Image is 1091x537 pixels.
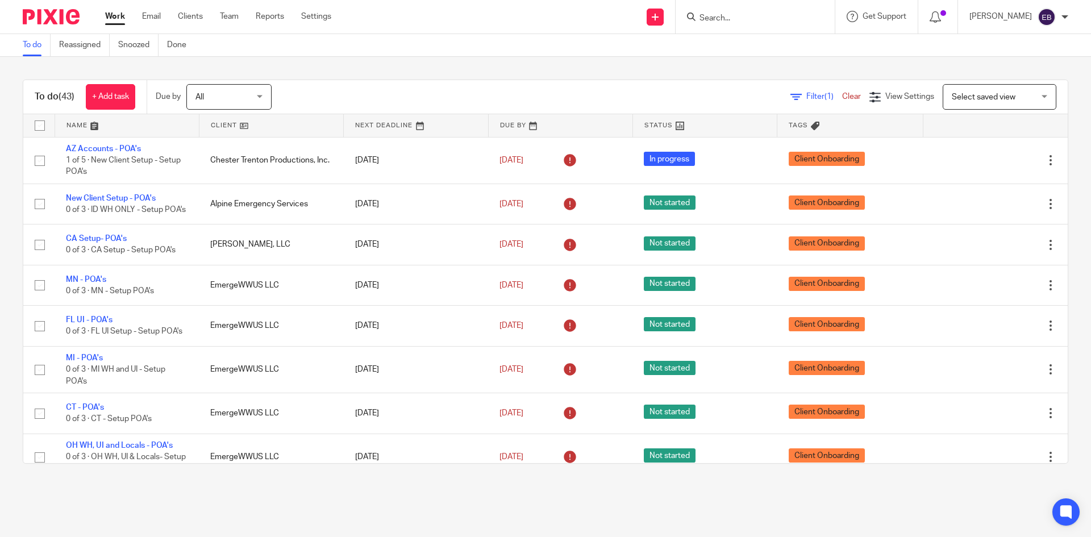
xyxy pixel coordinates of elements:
[66,316,113,324] a: FL UI - POA's
[789,277,865,291] span: Client Onboarding
[789,122,808,128] span: Tags
[644,152,695,166] span: In progress
[698,14,801,24] input: Search
[199,224,343,265] td: [PERSON_NAME], LLC
[66,365,165,385] span: 0 of 3 · MI WH and UI - Setup POA's
[66,156,181,176] span: 1 of 5 · New Client Setup - Setup POA's
[952,93,1015,101] span: Select saved view
[344,434,488,480] td: [DATE]
[499,156,523,164] span: [DATE]
[499,409,523,417] span: [DATE]
[644,361,696,375] span: Not started
[199,184,343,224] td: Alpine Emergency Services
[789,361,865,375] span: Client Onboarding
[344,137,488,184] td: [DATE]
[199,434,343,480] td: EmergeWWUS LLC
[789,405,865,419] span: Client Onboarding
[499,281,523,289] span: [DATE]
[199,306,343,346] td: EmergeWWUS LLC
[66,247,176,255] span: 0 of 3 · CA Setup - Setup POA's
[644,405,696,419] span: Not started
[256,11,284,22] a: Reports
[195,93,204,101] span: All
[220,11,239,22] a: Team
[789,152,865,166] span: Client Onboarding
[66,287,154,295] span: 0 of 3 · MN - Setup POA's
[66,276,106,284] a: MN - POA's
[644,236,696,251] span: Not started
[167,34,195,56] a: Done
[806,93,842,101] span: Filter
[66,235,127,243] a: CA Setup- POA's
[499,322,523,330] span: [DATE]
[66,328,182,336] span: 0 of 3 · FL UI Setup - Setup POA's
[344,224,488,265] td: [DATE]
[199,393,343,434] td: EmergeWWUS LLC
[66,194,156,202] a: New Client Setup - POA's
[199,137,343,184] td: Chester Trenton Productions, Inc.
[23,9,80,24] img: Pixie
[885,93,934,101] span: View Settings
[344,346,488,393] td: [DATE]
[499,240,523,248] span: [DATE]
[789,195,865,210] span: Client Onboarding
[178,11,203,22] a: Clients
[644,277,696,291] span: Not started
[969,11,1032,22] p: [PERSON_NAME]
[644,195,696,210] span: Not started
[86,84,135,110] a: + Add task
[789,448,865,463] span: Client Onboarding
[66,354,103,362] a: MI - POA's
[344,265,488,305] td: [DATE]
[66,206,186,214] span: 0 of 3 · ID WH ONLY - Setup POA's
[301,11,331,22] a: Settings
[23,34,51,56] a: To do
[199,265,343,305] td: EmergeWWUS LLC
[142,11,161,22] a: Email
[344,393,488,434] td: [DATE]
[66,415,152,423] span: 0 of 3 · CT - Setup POA's
[863,13,906,20] span: Get Support
[105,11,125,22] a: Work
[59,34,110,56] a: Reassigned
[1038,8,1056,26] img: svg%3E
[66,145,141,153] a: AZ Accounts - POA's
[156,91,181,102] p: Due by
[66,403,104,411] a: CT - POA's
[66,453,186,473] span: 0 of 3 · OH WH, UI & Locals- Setup POA's
[66,442,173,449] a: OH WH, UI and Locals - POA's
[842,93,861,101] a: Clear
[825,93,834,101] span: (1)
[644,317,696,331] span: Not started
[789,236,865,251] span: Client Onboarding
[344,306,488,346] td: [DATE]
[344,184,488,224] td: [DATE]
[118,34,159,56] a: Snoozed
[59,92,74,101] span: (43)
[35,91,74,103] h1: To do
[499,200,523,208] span: [DATE]
[499,365,523,373] span: [DATE]
[789,317,865,331] span: Client Onboarding
[499,453,523,461] span: [DATE]
[199,346,343,393] td: EmergeWWUS LLC
[644,448,696,463] span: Not started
